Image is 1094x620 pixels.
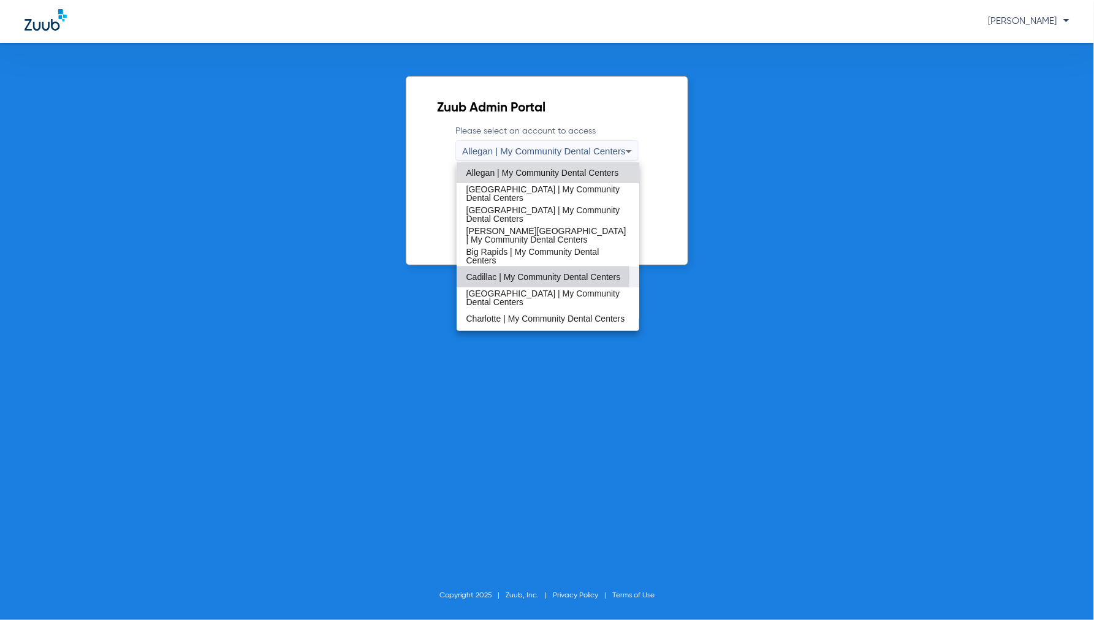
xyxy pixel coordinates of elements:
[466,185,630,202] span: [GEOGRAPHIC_DATA] | My Community Dental Centers
[466,314,625,323] span: Charlotte | My Community Dental Centers
[466,227,630,244] span: [PERSON_NAME][GEOGRAPHIC_DATA] | My Community Dental Centers
[466,168,619,177] span: Allegan | My Community Dental Centers
[466,248,630,265] span: Big Rapids | My Community Dental Centers
[466,273,621,281] span: Cadillac | My Community Dental Centers
[466,289,630,306] span: [GEOGRAPHIC_DATA] | My Community Dental Centers
[1033,561,1094,620] iframe: Chat Widget
[466,206,630,223] span: [GEOGRAPHIC_DATA] | My Community Dental Centers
